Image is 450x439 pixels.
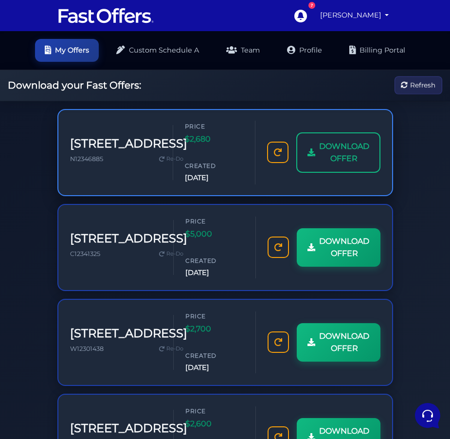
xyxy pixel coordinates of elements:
[185,122,243,131] span: Price
[35,39,99,62] a: My Offers
[185,267,244,278] span: [DATE]
[8,79,141,91] h2: Download your Fast Offers:
[157,55,179,62] a: See all
[319,330,369,355] span: DOWNLOAD OFFER
[151,326,163,335] p: Help
[395,76,442,94] button: Refresh
[296,132,380,173] a: DOWNLOAD OFFER
[68,312,127,335] button: Messages
[8,312,68,335] button: Home
[216,39,270,62] a: Team
[70,421,187,436] h3: [STREET_ADDRESS]
[185,418,244,430] span: $2,600
[155,153,187,165] a: Re-Do
[185,311,244,321] span: Price
[185,351,244,360] span: Created
[185,256,244,265] span: Created
[308,2,315,9] div: 7
[70,155,103,163] span: N12346885
[16,55,79,62] span: Your Conversations
[70,345,104,352] span: W12301438
[289,4,311,27] a: 7
[166,250,183,258] span: Re-Do
[31,70,51,90] img: dark
[185,161,243,170] span: Created
[297,228,380,267] a: DOWNLOAD OFFER
[185,217,244,226] span: Price
[413,401,442,430] iframe: Customerly Messenger Launcher
[166,155,183,164] span: Re-Do
[185,362,244,373] span: [DATE]
[185,323,244,335] span: $2,700
[29,326,46,335] p: Home
[107,39,209,62] a: Custom Schedule A
[166,345,183,353] span: Re-Do
[185,228,244,240] span: $5,000
[410,80,435,91] span: Refresh
[70,137,187,151] h3: [STREET_ADDRESS]
[70,232,187,246] h3: [STREET_ADDRESS]
[185,406,244,416] span: Price
[22,157,159,167] input: Search for an Article...
[121,136,179,144] a: Open Help Center
[185,172,243,183] span: [DATE]
[155,248,187,260] a: Re-Do
[70,250,100,257] span: C12341325
[155,343,187,355] a: Re-Do
[84,326,111,335] p: Messages
[340,39,415,62] a: Billing Portal
[277,39,332,62] a: Profile
[70,103,136,111] span: Start a Conversation
[316,6,393,25] a: [PERSON_NAME]
[16,70,35,90] img: dark
[16,136,66,144] span: Find an Answer
[297,323,380,362] a: DOWNLOAD OFFER
[319,140,369,165] span: DOWNLOAD OFFER
[70,327,187,341] h3: [STREET_ADDRESS]
[8,8,163,39] h2: Hello [PERSON_NAME] 👋
[319,235,369,260] span: DOWNLOAD OFFER
[127,312,187,335] button: Help
[16,97,179,117] button: Start a Conversation
[185,133,243,146] span: $2,680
